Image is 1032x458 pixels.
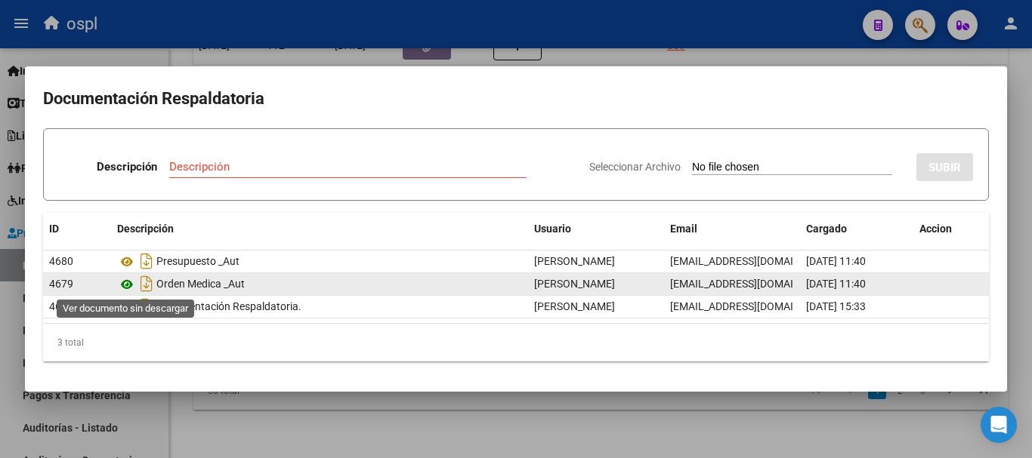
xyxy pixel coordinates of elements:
[137,249,156,273] i: Descargar documento
[928,161,961,174] span: SUBIR
[806,300,866,312] span: [DATE] 15:33
[137,294,156,318] i: Descargar documento
[806,278,866,290] span: [DATE] 11:40
[528,213,664,245] datatable-header-cell: Usuario
[670,255,838,267] span: [EMAIL_ADDRESS][DOMAIN_NAME]
[806,255,866,267] span: [DATE] 11:40
[916,153,973,181] button: SUBIR
[49,255,73,267] span: 4680
[534,278,615,290] span: [PERSON_NAME]
[919,223,952,235] span: Accion
[981,407,1017,443] div: Open Intercom Messenger
[111,213,528,245] datatable-header-cell: Descripción
[49,278,73,290] span: 4679
[589,161,681,173] span: Seleccionar Archivo
[534,255,615,267] span: [PERSON_NAME]
[117,272,522,296] div: Orden Medica _Aut
[913,213,989,245] datatable-header-cell: Accion
[49,223,59,235] span: ID
[137,272,156,296] i: Descargar documento
[97,158,157,176] p: Descripción
[670,278,838,290] span: [EMAIL_ADDRESS][DOMAIN_NAME]
[43,213,111,245] datatable-header-cell: ID
[117,294,522,318] div: Documentación Respaldatoria.
[670,223,697,235] span: Email
[117,249,522,273] div: Presupuesto _Aut
[534,223,571,235] span: Usuario
[800,213,913,245] datatable-header-cell: Cargado
[664,213,800,245] datatable-header-cell: Email
[534,300,615,312] span: [PERSON_NAME]
[43,85,989,113] h2: Documentación Respaldatoria
[117,223,174,235] span: Descripción
[49,300,73,312] span: 4662
[806,223,847,235] span: Cargado
[43,324,989,361] div: 3 total
[670,300,838,312] span: [EMAIL_ADDRESS][DOMAIN_NAME]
